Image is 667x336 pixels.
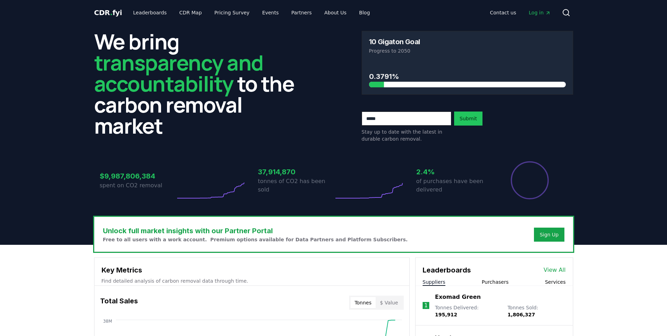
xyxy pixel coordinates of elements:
[510,161,549,200] div: Percentage of sales delivered
[435,293,481,301] a: Exomad Green
[529,9,550,16] span: Log in
[369,71,566,82] h3: 0.3791%
[369,47,566,54] p: Progress to 2050
[102,265,402,275] h3: Key Metrics
[416,167,492,177] h3: 2.4%
[507,312,535,317] span: 1,806,327
[354,6,376,19] a: Blog
[362,128,451,142] p: Stay up to date with the latest in durable carbon removal.
[103,226,408,236] h3: Unlock full market insights with our Partner Portal
[286,6,317,19] a: Partners
[257,6,284,19] a: Events
[94,48,263,98] span: transparency and accountability
[435,304,500,318] p: Tonnes Delivered :
[100,181,175,190] p: spent on CO2 removal
[424,301,428,310] p: 1
[423,265,471,275] h3: Leaderboards
[258,177,334,194] p: tonnes of CO2 has been sold
[484,6,522,19] a: Contact us
[369,38,420,45] h3: 10 Gigaton Goal
[523,6,556,19] a: Log in
[540,231,558,238] a: Sign Up
[100,296,138,310] h3: Total Sales
[376,297,402,308] button: $ Value
[507,304,565,318] p: Tonnes Sold :
[544,266,566,274] a: View All
[258,167,334,177] h3: 37,914,870
[209,6,255,19] a: Pricing Survey
[127,6,375,19] nav: Main
[100,171,175,181] h3: $9,987,806,384
[350,297,376,308] button: Tonnes
[534,228,564,242] button: Sign Up
[102,277,402,284] p: Find detailed analysis of carbon removal data through time.
[435,312,457,317] span: 195,912
[94,8,122,17] span: CDR fyi
[103,236,408,243] p: Free to all users with a work account. Premium options available for Data Partners and Platform S...
[103,319,112,324] tspan: 38M
[454,112,483,126] button: Submit
[416,177,492,194] p: of purchases have been delivered
[423,278,445,285] button: Suppliers
[110,8,112,17] span: .
[484,6,556,19] nav: Main
[482,278,509,285] button: Purchasers
[319,6,352,19] a: About Us
[94,8,122,18] a: CDR.fyi
[174,6,207,19] a: CDR Map
[545,278,565,285] button: Services
[127,6,172,19] a: Leaderboards
[94,31,306,136] h2: We bring to the carbon removal market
